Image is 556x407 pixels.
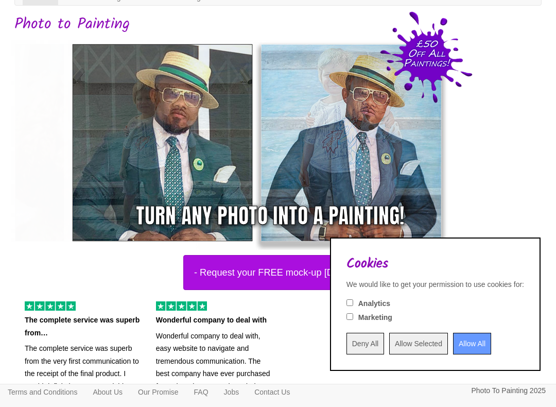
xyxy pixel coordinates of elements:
[85,384,130,400] a: About Us
[346,279,524,290] div: We would like to get your permission to use cookies for:
[64,36,450,250] img: dapper-man-small.jpg
[346,333,384,354] input: Deny All
[25,314,141,339] p: The complete service was superb from…
[453,333,491,354] input: Allow All
[346,257,524,272] h2: Cookies
[186,384,216,400] a: FAQ
[25,342,141,405] p: The complete service was superb from the very first communication to the receipt of the final pro...
[471,384,546,397] p: Photo To Painting 2025
[380,11,473,103] img: 50 pound price drop
[25,301,76,311] img: 5 of out 5 stars
[247,384,298,400] a: Contact Us
[14,16,542,33] h1: Photo to Painting
[130,384,186,400] a: Our Promise
[358,298,390,309] label: Analytics
[389,333,448,354] input: Allow Selected
[156,301,207,311] img: 5 of out 5 stars
[358,312,392,323] label: Marketing
[136,200,405,231] div: Turn any photo into a painting!
[183,255,373,290] button: - Request your FREE mock-up [DATE]! -
[7,36,393,250] img: Oil painting of a dog
[156,314,272,327] p: Wonderful company to deal with
[216,384,247,400] a: Jobs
